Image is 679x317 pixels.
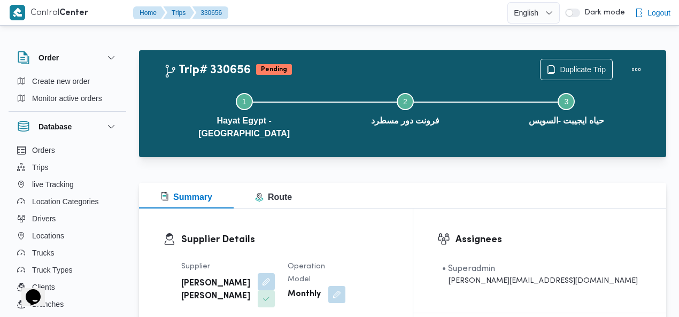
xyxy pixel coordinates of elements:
span: Summary [160,192,212,202]
span: Branches [32,298,64,311]
div: [PERSON_NAME][EMAIL_ADDRESS][DOMAIN_NAME] [442,275,638,287]
span: Logout [647,6,670,19]
span: Route [255,192,292,202]
span: 1 [242,97,246,106]
button: Hayat Egypt - [GEOGRAPHIC_DATA] [164,80,325,149]
button: Actions [626,59,647,80]
b: Pending [261,66,287,73]
button: Order [17,51,118,64]
button: Create new order [13,73,122,90]
span: Trips [32,161,49,174]
button: Branches [13,296,122,313]
span: Hayat Egypt - [GEOGRAPHIC_DATA] [172,114,316,140]
div: • Superadmin [442,262,638,275]
button: Logout [630,2,675,24]
button: Locations [13,227,122,244]
span: حياه ايجيبت -السويس [529,114,604,127]
button: Trips [163,6,194,19]
span: Pending [256,64,292,75]
span: Locations [32,229,64,242]
h2: Trip# 330656 [164,64,251,78]
h3: Assignees [456,233,642,247]
button: حياه ايجيبت -السويس [486,80,647,136]
span: Location Categories [32,195,99,208]
button: فرونت دور مسطرد [325,80,485,136]
b: Monthly [288,288,321,301]
b: [PERSON_NAME] [PERSON_NAME] [181,277,250,303]
button: Duplicate Trip [540,59,613,80]
button: Monitor active orders [13,90,122,107]
button: 330656 [192,6,228,19]
span: Supplier [181,263,210,270]
span: 3 [564,97,568,106]
h3: Order [38,51,59,64]
button: Orders [13,142,122,159]
button: Database [17,120,118,133]
span: Drivers [32,212,56,225]
button: Trucks [13,244,122,261]
span: live Tracking [32,178,74,191]
h3: Database [38,120,72,133]
button: Trips [13,159,122,176]
span: Orders [32,144,55,157]
img: X8yXhbKr1z7QwAAAABJRU5ErkJggg== [10,5,25,20]
div: Order [9,73,126,111]
span: Operation Model [288,263,325,283]
button: Truck Types [13,261,122,279]
iframe: chat widget [11,274,45,306]
span: Create new order [32,75,90,88]
span: Truck Types [32,264,72,276]
span: فرونت دور مسطرد [371,114,440,127]
span: 2 [403,97,407,106]
button: Clients [13,279,122,296]
h3: Supplier Details [181,233,389,247]
button: Home [133,6,165,19]
button: Location Categories [13,193,122,210]
span: Dark mode [580,9,625,17]
span: Monitor active orders [32,92,102,105]
button: live Tracking [13,176,122,193]
button: Drivers [13,210,122,227]
span: • Superadmin mohamed.nabil@illa.com.eg [442,262,638,287]
span: Duplicate Trip [560,63,606,76]
b: Center [59,9,88,17]
span: Trucks [32,246,54,259]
